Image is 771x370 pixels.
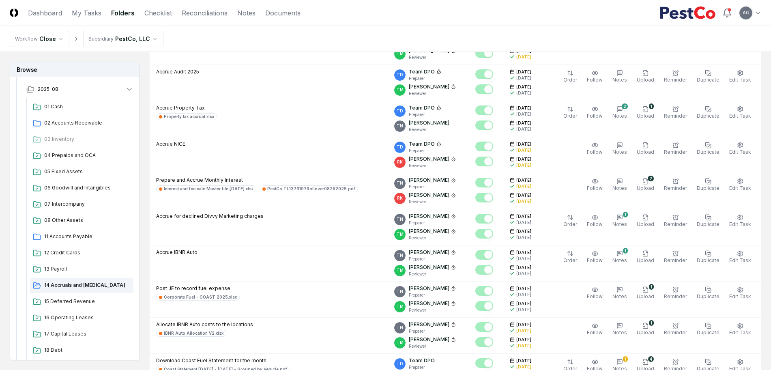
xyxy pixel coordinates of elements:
[15,35,38,43] div: Workflow
[635,285,656,302] button: 1Upload
[623,248,628,254] div: 1
[409,235,456,241] p: Reviewer
[156,321,253,328] p: Allocate IBNR Auto costs to the locations
[587,113,603,119] span: Follow
[697,113,719,119] span: Duplicate
[516,84,531,90] span: [DATE]
[409,213,449,220] p: [PERSON_NAME]
[30,343,133,358] a: 18 Debt
[585,176,604,194] button: Follow
[662,140,689,157] button: Reminder
[728,249,753,266] button: Edit Task
[562,213,579,230] button: Order
[475,214,493,224] button: Mark complete
[728,321,753,338] button: Edit Task
[585,140,604,157] button: Follow
[635,140,656,157] button: Upload
[612,149,627,155] span: Notes
[612,329,627,336] span: Notes
[662,176,689,194] button: Reminder
[516,120,531,126] span: [DATE]
[475,229,493,239] button: Mark complete
[516,141,531,147] span: [DATE]
[397,72,403,78] span: TD
[635,176,656,194] button: 2Upload
[662,213,689,230] button: Reminder
[611,140,629,157] button: Notes
[637,113,654,119] span: Upload
[409,256,456,262] p: Preparer
[475,193,493,202] button: Mark complete
[695,140,721,157] button: Duplicate
[397,216,403,222] span: TN
[729,185,751,191] span: Edit Task
[397,288,403,295] span: TN
[664,185,687,191] span: Reminder
[585,213,604,230] button: Follow
[44,265,130,273] span: 13 Payroll
[516,337,531,343] span: [DATE]
[587,149,603,155] span: Follow
[30,262,133,277] a: 13 Payroll
[516,292,531,298] div: [DATE]
[695,285,721,302] button: Duplicate
[409,264,449,271] p: [PERSON_NAME]
[409,68,435,75] p: Team DPO
[409,191,449,199] p: [PERSON_NAME]
[409,300,449,307] p: [PERSON_NAME]
[397,87,404,93] span: TM
[697,293,719,299] span: Duplicate
[697,149,719,155] span: Duplicate
[475,286,493,296] button: Mark complete
[585,249,604,266] button: Follow
[30,132,133,147] a: 03 Inventory
[44,298,130,305] span: 15 Deferred Revenue
[475,157,493,166] button: Mark complete
[144,8,172,18] a: Checklist
[164,114,214,120] div: Property tax accrual.xlsx
[516,250,531,256] span: [DATE]
[612,77,627,83] span: Notes
[156,357,381,364] p: Download Coast Fuel Statement for the month
[611,285,629,302] button: Notes
[649,320,654,326] div: 1
[516,75,531,81] div: [DATE]
[475,69,493,79] button: Mark complete
[516,147,531,153] div: [DATE]
[635,104,656,121] button: 1Upload
[585,104,604,121] button: Follow
[409,119,449,127] p: [PERSON_NAME]
[397,108,403,114] span: TD
[182,8,228,18] a: Reconciliations
[659,6,716,19] img: PestCo logo
[397,252,403,258] span: TN
[729,77,751,83] span: Edit Task
[622,103,628,109] div: 2
[662,249,689,266] button: Reminder
[164,330,223,336] div: IBNR Auto Allocation V2.xlsx
[516,265,531,271] span: [DATE]
[20,80,140,98] button: 2025-08
[697,221,719,227] span: Duplicate
[695,321,721,338] button: Duplicate
[156,249,198,256] p: Accrue IBNR Auto
[637,77,654,83] span: Upload
[44,184,130,191] span: 06 Goodwill and Intangibles
[587,257,603,263] span: Follow
[397,303,404,310] span: TM
[30,246,133,260] a: 12 Credit Cards
[611,213,629,230] button: 1Notes
[156,185,256,192] a: Interest and fee calc Master file [DATE].xlsx
[739,6,753,20] button: AG
[44,217,130,224] span: 08 Other Assets
[409,220,456,226] p: Preparer
[695,213,721,230] button: Duplicate
[611,249,629,266] button: 1Notes
[409,176,449,184] p: [PERSON_NAME]
[30,278,133,293] a: 14 Accruals and [MEDICAL_DATA]
[156,68,199,75] p: Accrue Audit 2025
[72,8,101,18] a: My Tasks
[44,249,130,256] span: 12 Credit Cards
[516,343,531,349] div: [DATE]
[635,249,656,266] button: Upload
